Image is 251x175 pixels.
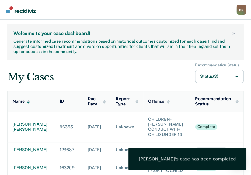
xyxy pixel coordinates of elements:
[7,71,53,83] div: My Cases
[195,124,217,130] div: Complete
[13,39,230,54] div: Generate informed case recommendations based on historical outcomes customized for each case. Fin...
[6,6,36,13] img: Recidiviz
[236,5,246,15] button: Profile dropdown button
[12,99,30,104] div: Name
[139,156,236,162] span: [PERSON_NAME] 's case has been completed
[195,96,239,107] div: Recommendation Status
[12,165,50,170] div: [PERSON_NAME]
[111,142,143,158] td: Unknown
[195,70,244,83] button: Status(3)
[12,122,50,132] div: [PERSON_NAME] [PERSON_NAME]
[83,142,111,158] td: [DATE]
[55,112,83,142] td: 96355
[13,30,230,36] div: Welcome to your case dashboard!
[195,147,228,153] div: Not yet started
[148,117,186,137] div: CHILDREN-[PERSON_NAME] CONDUCT WITH CHILD UNDER 16
[60,99,64,104] div: ID
[236,5,246,15] div: B K
[12,147,50,152] div: [PERSON_NAME]
[195,63,239,68] div: Recommendation Status
[88,96,106,107] div: Due Date
[148,99,170,104] div: Offense
[83,112,111,142] td: [DATE]
[111,112,143,142] td: Unknown
[116,96,138,107] div: Report Type
[55,142,83,158] td: 123687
